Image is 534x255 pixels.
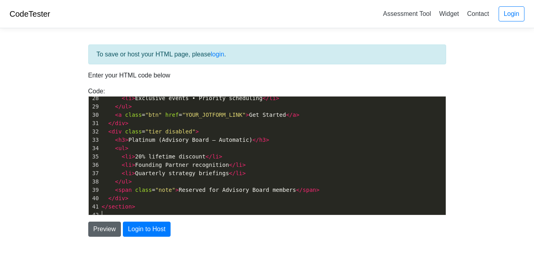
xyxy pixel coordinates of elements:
[125,195,128,201] span: >
[88,71,446,80] p: Enter your HTML code below
[196,128,199,135] span: >
[175,187,179,193] span: >
[436,7,462,20] a: Widget
[132,95,135,101] span: >
[122,153,125,160] span: <
[115,137,118,143] span: <
[122,162,125,168] span: <
[296,112,299,118] span: >
[102,203,109,210] span: </
[293,112,296,118] span: a
[125,170,132,176] span: li
[145,112,162,118] span: "btn"
[118,145,125,151] span: ul
[135,187,152,193] span: class
[125,162,132,168] span: li
[266,137,269,143] span: >
[252,137,259,143] span: </
[499,6,524,21] a: Login
[122,95,125,101] span: <
[115,145,118,151] span: <
[145,128,195,135] span: "tier disabled"
[212,153,219,160] span: li
[102,112,300,118] span: = = Get Started
[125,137,128,143] span: >
[89,211,100,219] div: 42
[102,187,320,193] span: = Reserved for Advisory Board members
[102,128,199,135] span: =
[155,187,175,193] span: "note"
[132,162,135,168] span: >
[102,162,246,168] span: Founding Partner recognition
[246,112,249,118] span: >
[118,187,132,193] span: span
[132,203,135,210] span: >
[125,153,132,160] span: li
[115,187,118,193] span: <
[182,112,246,118] span: "YOUR_JOTFORM_LINK"
[303,187,316,193] span: span
[89,102,100,111] div: 29
[128,178,132,185] span: >
[89,144,100,153] div: 34
[89,169,100,178] div: 37
[269,95,276,101] span: li
[128,103,132,110] span: >
[125,128,142,135] span: class
[132,153,135,160] span: >
[115,195,125,201] span: div
[316,187,319,193] span: >
[206,153,212,160] span: </
[89,194,100,203] div: 40
[89,153,100,161] div: 35
[102,170,246,176] span: Quarterly strategy briefings
[380,7,434,20] a: Assessment Tool
[89,186,100,194] div: 39
[236,170,243,176] span: li
[115,178,122,185] span: </
[123,222,171,237] button: Login to Host
[108,203,132,210] span: section
[108,128,111,135] span: <
[229,162,236,168] span: </
[122,178,128,185] span: ul
[125,120,128,126] span: >
[286,112,293,118] span: </
[125,112,142,118] span: class
[89,127,100,136] div: 32
[243,162,246,168] span: >
[236,162,243,168] span: li
[115,103,122,110] span: </
[102,137,270,143] span: Platinum (Advisory Board — Automatic)
[108,195,115,201] span: </
[132,170,135,176] span: >
[296,187,303,193] span: </
[165,112,179,118] span: href
[88,222,121,237] button: Preview
[118,112,122,118] span: a
[219,153,222,160] span: >
[89,111,100,119] div: 30
[112,128,122,135] span: div
[211,51,224,58] a: login
[118,137,125,143] span: h3
[102,95,280,101] span: Exclusive events • Priority scheduling
[122,170,125,176] span: <
[122,103,128,110] span: ul
[89,161,100,169] div: 36
[89,178,100,186] div: 38
[89,119,100,127] div: 31
[259,137,266,143] span: h3
[125,145,128,151] span: >
[102,153,223,160] span: 20% lifetime discount
[108,120,115,126] span: </
[243,170,246,176] span: >
[115,120,125,126] span: div
[88,44,446,64] div: To save or host your HTML page, please .
[464,7,492,20] a: Contact
[125,95,132,101] span: li
[115,112,118,118] span: <
[10,10,50,18] a: CodeTester
[89,94,100,102] div: 28
[229,170,236,176] span: </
